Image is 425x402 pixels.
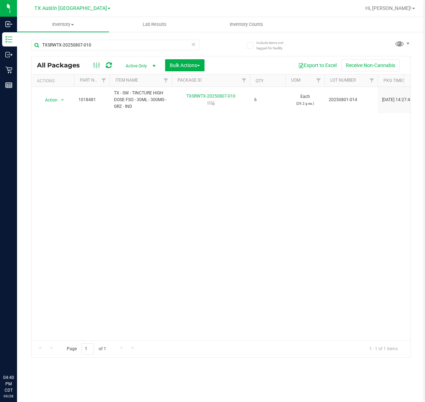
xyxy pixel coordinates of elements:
a: Lot Number [330,78,356,83]
span: Action [39,95,58,105]
a: Filter [160,75,172,87]
span: Bulk Actions [170,62,200,68]
span: 20250801-014 [329,97,374,103]
button: Bulk Actions [165,59,205,71]
inline-svg: Retail [5,66,12,73]
span: Clear [191,40,196,49]
a: Package ID [178,78,202,83]
span: All Packages [37,61,87,69]
span: TX Austin [GEOGRAPHIC_DATA] [34,5,107,11]
span: [DATE] 14:27:46 CDT [382,97,422,103]
a: Item Name [115,78,138,83]
a: UOM [291,78,300,83]
p: (29.2 g ea.) [290,100,320,107]
input: Search Package ID, Item Name, SKU, Lot or Part Number... [31,40,200,50]
button: Receive Non-Cannabis [341,59,400,71]
span: TX - SW - TINCTURE HIGH DOSE FSO - 30ML - 300MG - GRZ - IND [114,90,168,110]
div: Serialized [171,100,251,107]
a: Part Number [80,78,108,83]
input: 1 [81,343,94,354]
span: Hi, [PERSON_NAME]! [365,5,412,11]
inline-svg: Inventory [5,36,12,43]
span: Each [290,93,320,107]
span: Lab Results [133,21,176,28]
span: 1 - 1 of 1 items [364,343,403,354]
span: select [58,95,67,105]
span: 1018481 [78,97,105,103]
span: Inventory Counts [220,21,273,28]
inline-svg: Reports [5,82,12,89]
button: Export to Excel [294,59,341,71]
a: Inventory Counts [201,17,293,32]
iframe: Resource center unread badge [21,344,29,353]
a: Filter [366,75,378,87]
span: Include items not tagged for facility [256,40,292,51]
span: 6 [254,97,281,103]
p: 04:40 PM CDT [3,374,14,393]
inline-svg: Outbound [5,51,12,58]
a: Filter [98,75,110,87]
inline-svg: Inbound [5,21,12,28]
a: Lab Results [109,17,201,32]
a: Pkg Timestamp [383,78,425,83]
span: Page of 1 [61,343,112,354]
div: Actions [37,78,71,83]
a: Inventory [17,17,109,32]
a: TXSRWTX-20250807-010 [186,94,235,99]
a: Qty [256,78,263,83]
iframe: Resource center [7,345,28,367]
span: Inventory [17,21,109,28]
a: Filter [313,75,325,87]
p: 09/28 [3,393,14,399]
a: Filter [238,75,250,87]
